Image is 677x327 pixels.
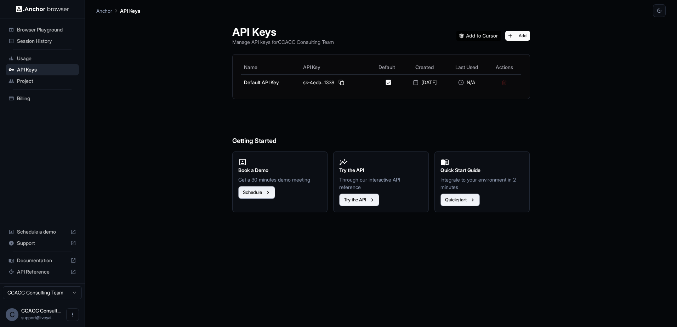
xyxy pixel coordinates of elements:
p: Through our interactive API reference [339,176,423,191]
div: Schedule a demo [6,226,79,237]
th: API Key [300,60,370,74]
p: Manage API keys for CCACC Consulting Team [232,38,334,46]
button: Copy API key [337,78,346,87]
p: API Keys [120,7,140,15]
th: Created [403,60,446,74]
span: API Keys [17,66,76,73]
span: Usage [17,55,76,62]
span: support@iveyai.co [21,315,55,320]
h6: Getting Started [232,108,530,146]
span: API Reference [17,268,68,275]
div: Project [6,75,79,87]
th: Actions [488,60,521,74]
div: C [6,308,18,321]
span: Browser Playground [17,26,76,33]
p: Get a 30 minutes demo meeting [238,176,322,183]
div: API Reference [6,266,79,277]
span: Session History [17,38,76,45]
button: Quickstart [440,194,480,206]
h2: Quick Start Guide [440,166,524,174]
div: sk-4eda...1338 [303,78,368,87]
button: Schedule [238,186,275,199]
p: Anchor [96,7,112,15]
img: Add anchorbrowser MCP server to Cursor [456,31,501,41]
button: Add [505,31,530,41]
div: Documentation [6,255,79,266]
div: Support [6,237,79,249]
h2: Try the API [339,166,423,174]
div: [DATE] [406,79,443,86]
div: Session History [6,35,79,47]
h2: Book a Demo [238,166,322,174]
span: Project [17,78,76,85]
span: Billing [17,95,76,102]
span: Support [17,240,68,247]
div: Usage [6,53,79,64]
button: Try the API [339,194,379,206]
div: N/A [449,79,485,86]
img: Anchor Logo [16,6,69,12]
h1: API Keys [232,25,334,38]
th: Default [371,60,403,74]
nav: breadcrumb [96,7,140,15]
div: Browser Playground [6,24,79,35]
p: Integrate to your environment in 2 minutes [440,176,524,191]
td: Default API Key [241,74,301,90]
span: Documentation [17,257,68,264]
div: API Keys [6,64,79,75]
button: Open menu [66,308,79,321]
div: Billing [6,93,79,104]
th: Name [241,60,301,74]
span: CCACC Consulting [21,308,61,314]
span: Schedule a demo [17,228,68,235]
th: Last Used [446,60,488,74]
